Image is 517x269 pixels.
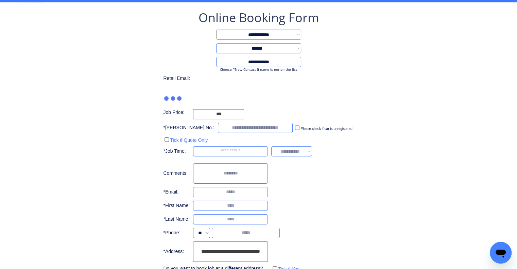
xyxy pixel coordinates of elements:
div: Job Price: [163,109,190,116]
div: Online Booking Form [199,9,319,26]
div: *[PERSON_NAME] No.: [163,124,214,131]
div: *Phone: [163,230,190,236]
div: Choose *New Contact if name is not on the list [216,67,301,72]
div: *Address: [163,248,190,255]
label: Please check if car is unregistered [300,127,352,131]
div: *First Name: [163,202,190,209]
label: Tick if Quote Only [170,137,208,143]
div: Retail Email: [163,75,197,82]
div: *Job Time: [163,148,190,155]
div: Comments: [163,170,190,177]
div: *Email: [163,189,190,196]
div: *Last Name: [163,216,190,223]
iframe: Button to launch messaging window [490,242,512,264]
